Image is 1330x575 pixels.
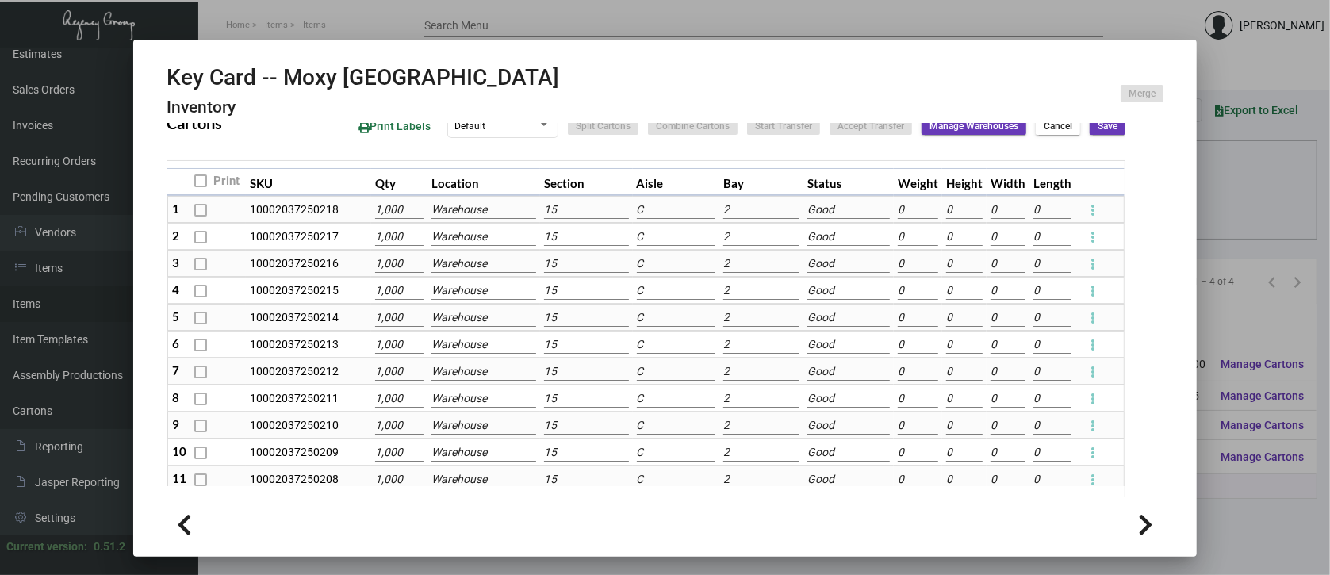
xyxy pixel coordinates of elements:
span: Combine Cartons [656,120,730,133]
button: Cancel [1036,117,1080,135]
button: Start Transfer [747,117,820,135]
button: Print Labels [346,112,443,141]
h2: Cartons [167,113,222,132]
span: Cancel [1044,120,1072,133]
span: Start Transfer [755,120,812,133]
span: 3 [172,255,179,270]
button: Manage Warehouses [922,117,1026,135]
span: 7 [172,363,179,378]
th: Height [942,168,987,196]
span: 8 [172,390,179,404]
span: Manage Warehouses [929,120,1018,133]
th: Width [987,168,1029,196]
th: Length [1029,168,1075,196]
th: SKU [246,168,371,196]
span: 1 [172,201,179,216]
th: Status [803,168,894,196]
h2: Key Card -- Moxy [GEOGRAPHIC_DATA] [167,64,559,91]
span: Default [454,121,485,132]
th: Aisle [633,168,720,196]
th: Location [427,168,540,196]
span: Split Cartons [576,120,631,133]
span: Print [213,171,240,190]
span: 11 [172,471,186,485]
button: Save [1090,117,1125,135]
span: 4 [172,282,179,297]
button: Combine Cartons [648,117,738,135]
th: Bay [719,168,803,196]
th: Weight [894,168,942,196]
button: Split Cartons [568,117,638,135]
span: Accept Transfer [837,120,904,133]
span: Merge [1129,87,1156,101]
span: 6 [172,336,179,351]
span: 9 [172,417,179,431]
div: Current version: [6,539,87,555]
button: Merge [1121,85,1163,102]
span: Print Labels [358,120,431,132]
button: Accept Transfer [830,117,912,135]
div: 0.51.2 [94,539,125,555]
span: 2 [172,228,179,243]
span: 10 [172,444,186,458]
th: Qty [371,168,427,196]
h4: Inventory [167,98,559,117]
span: Save [1098,120,1117,133]
th: Section [540,168,633,196]
span: 5 [172,309,179,324]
